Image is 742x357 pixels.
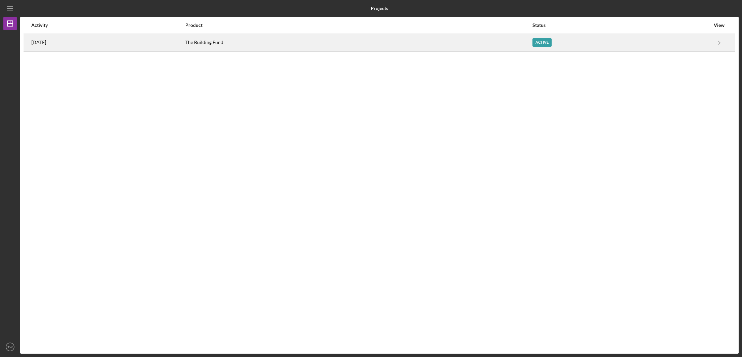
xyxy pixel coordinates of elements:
text: TW [8,345,13,349]
div: Product [185,23,532,28]
div: The Building Fund [185,34,532,51]
div: Status [532,23,710,28]
div: View [711,23,728,28]
div: Active [532,38,552,47]
time: 2025-09-01 17:54 [31,40,46,45]
div: Activity [31,23,185,28]
button: TW [3,340,17,354]
b: Projects [371,6,388,11]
